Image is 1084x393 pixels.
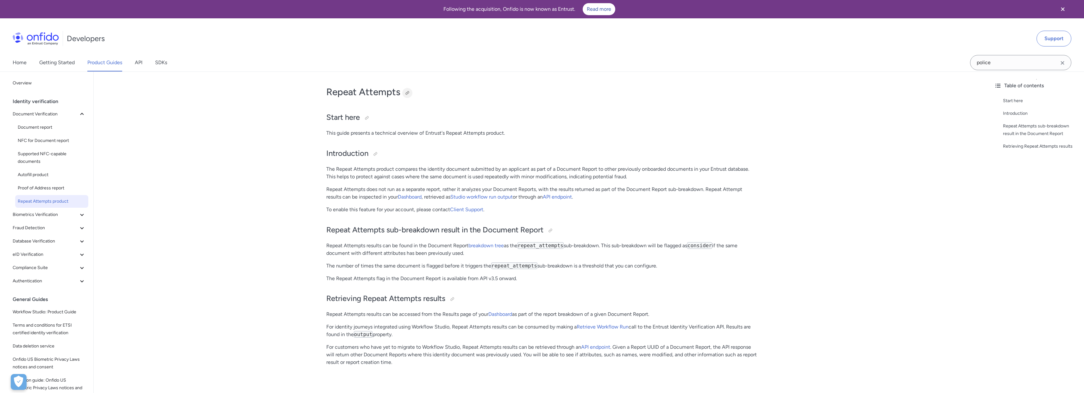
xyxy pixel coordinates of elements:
[10,222,88,234] button: Fraud Detection
[1003,110,1079,117] a: Introduction
[10,108,88,120] button: Document Verification
[15,195,88,208] a: Repeat Attempts product
[10,340,88,353] a: Data deletion service
[10,261,88,274] button: Compliance Suite
[543,194,572,200] a: API endpoint
[326,275,757,282] p: The Repeat Attempts flag in the Document Report is available from API v3.5 onward.
[326,293,757,304] h2: Retrieving Repeat Attempts results
[13,264,78,272] span: Compliance Suite
[13,322,86,337] span: Terms and conditions for ETSI certified identity verification
[13,277,78,285] span: Authentication
[1059,59,1066,67] svg: Clear search field button
[326,242,757,257] p: Repeat Attempts results can be found in the Document Report as the sub-breakdown. This sub-breakd...
[1051,1,1075,17] button: Close banner
[326,112,757,123] h2: Start here
[970,55,1071,70] input: Onfido search input field
[994,82,1079,89] div: Table of contents
[15,134,88,147] a: NFC for Document report
[13,211,78,218] span: Biometrics Verification
[18,171,86,179] span: Autofill product
[18,184,86,192] span: Proof of Address report
[18,124,86,131] span: Document report
[13,110,78,118] span: Document Verification
[10,275,88,287] button: Authentication
[18,137,86,144] span: NFC for Document report
[13,224,78,232] span: Fraud Detection
[10,353,88,373] a: Onfido US Biometric Privacy Laws notices and consent
[1003,97,1079,105] a: Start here
[13,237,78,245] span: Database Verification
[11,374,27,390] div: Cookie Preferences
[1037,31,1071,46] a: Support
[10,306,88,318] a: Workflow Studio: Product Guide
[326,323,757,338] p: For identity journeys integrated using Workflow Studio, Repeat Attempts results can be consumed b...
[15,148,88,168] a: Supported NFC-capable documents
[15,182,88,194] a: Proof of Address report
[11,374,27,390] button: Open Preferences
[13,342,86,350] span: Data deletion service
[687,242,712,249] code: consider
[15,121,88,134] a: Document report
[354,331,373,338] code: output
[13,293,91,306] div: General Guides
[583,3,615,15] a: Read more
[10,77,88,89] a: Overview
[326,148,757,159] h2: Introduction
[468,243,504,249] a: breakdown tree
[13,79,86,87] span: Overview
[13,54,27,71] a: Home
[10,235,88,248] button: Database Verification
[67,34,105,44] h1: Developers
[13,356,86,371] span: Onfido US Biometric Privacy Laws notices and consent
[581,344,610,350] a: API endpoint
[10,248,88,261] button: eID Verification
[326,225,757,236] h2: Repeat Attempts sub-breakdown result in the Document Report
[517,242,564,249] code: repeat_attempts
[398,194,422,200] a: Dashboard
[13,95,91,108] div: Identity verification
[326,343,757,366] p: For customers who have yet to migrate to Workflow Studio, Repeat Attempts results can be retrieve...
[10,208,88,221] button: Biometrics Verification
[39,54,75,71] a: Getting Started
[1003,122,1079,138] a: Repeat Attempts sub-breakdown result in the Document Report
[18,198,86,205] span: Repeat Attempts product
[87,54,122,71] a: Product Guides
[8,3,1051,15] div: Following the acquisition, Onfido is now known as Entrust.
[326,165,757,181] p: The Repeat Attempts product compares the identity document submitted by an applicant as part of a...
[488,311,512,317] a: Dashboard
[1059,5,1067,13] svg: Close banner
[155,54,167,71] a: SDKs
[326,186,757,201] p: Repeat Attempts does not run as a separate report, rather it analyzes your Document Reports, with...
[13,251,78,258] span: eID Verification
[135,54,142,71] a: API
[326,206,757,213] p: To enable this feature for your account, please contact .
[15,169,88,181] a: Autofill product
[491,262,538,269] code: repeat_attempts
[18,150,86,165] span: Supported NFC-capable documents
[10,319,88,339] a: Terms and conditions for ETSI certified identity verification
[326,262,757,270] p: The number of times the same document is flagged before it triggers the sub-breakdown is a thresh...
[326,310,757,318] p: Repeat Attempts results can be accessed from the Results page of your as part of the report break...
[13,32,59,45] img: Onfido Logo
[326,86,757,98] h1: Repeat Attempts
[450,206,483,212] a: Client Support
[1003,143,1079,150] a: Retrieving Repeat Attempts results
[13,308,86,316] span: Workflow Studio: Product Guide
[577,324,629,330] a: Retrieve Workflow Run
[450,194,513,200] a: Studio workflow run output
[326,129,757,137] p: This guide presents a technical overview of Entrust's Repeat Attempts product.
